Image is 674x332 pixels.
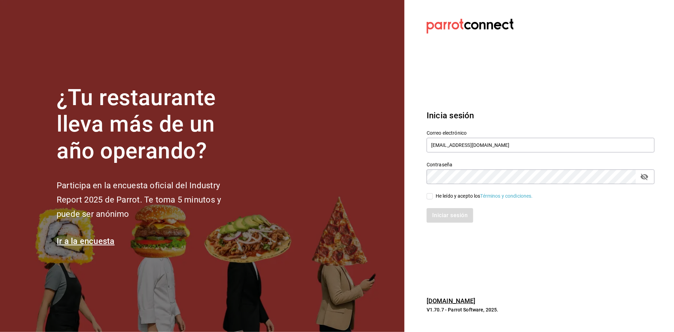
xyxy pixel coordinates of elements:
[480,193,533,199] a: Términos y condiciones.
[57,236,115,246] a: Ir a la encuesta
[427,109,614,122] h3: Inicia sesión
[436,192,533,200] div: He leído y acepto los
[57,85,244,165] h1: ¿Tu restaurante lleva más de un año operando?
[427,131,655,135] label: Correo electrónico
[427,306,614,313] p: V1.70.7 - Parrot Software, 2025.
[57,179,244,221] h2: Participa en la encuesta oficial del Industry Report 2025 de Parrot. Te toma 5 minutos y puede se...
[639,171,650,183] button: passwordField
[427,297,476,305] a: [DOMAIN_NAME]
[427,162,655,167] label: Contraseña
[427,138,655,152] input: Ingresa tu correo electrónico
